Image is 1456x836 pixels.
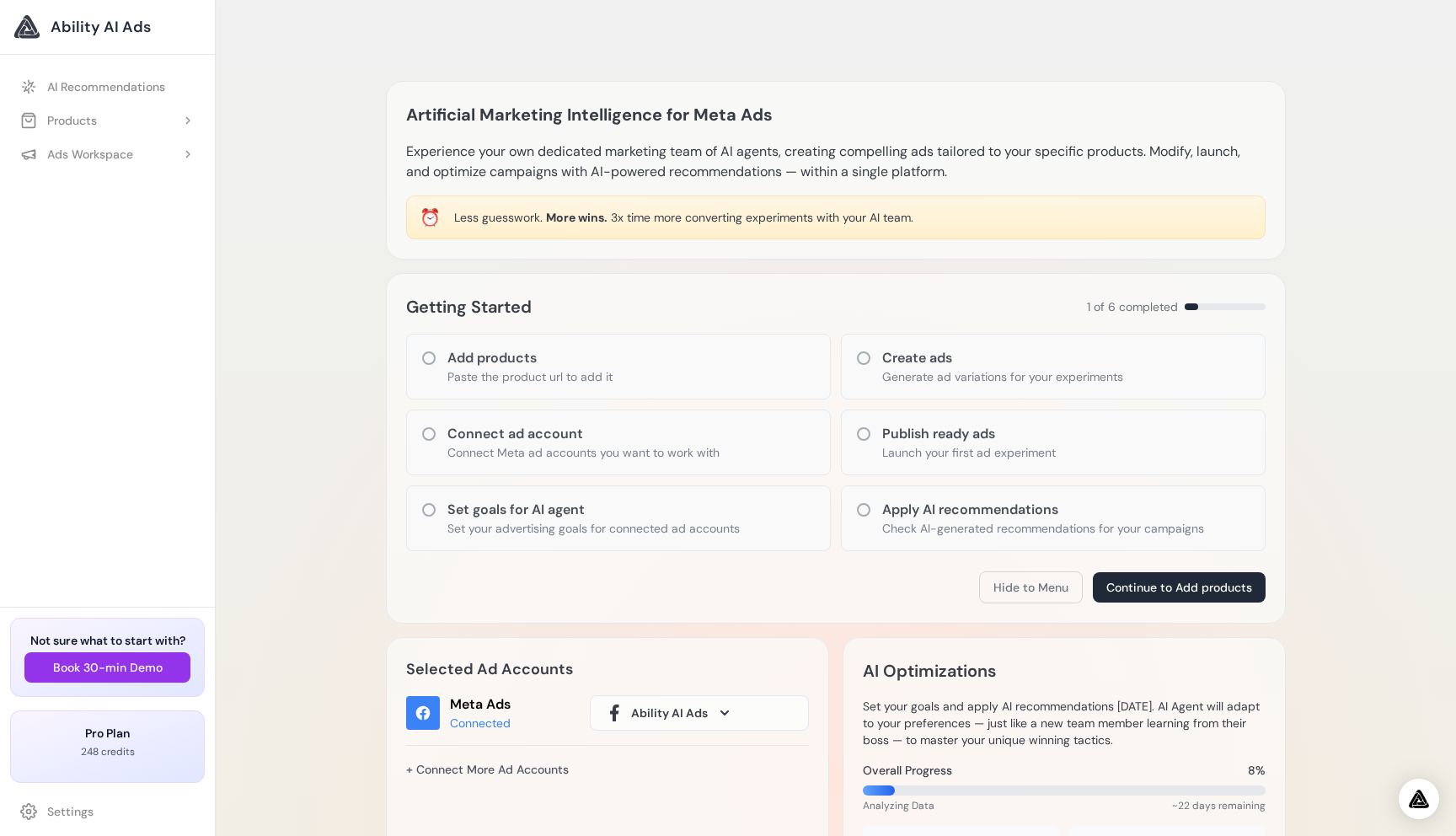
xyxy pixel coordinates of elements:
p: Experience your own dedicated marketing team of AI agents, creating compelling ads tailored to yo... [406,142,1266,182]
div: Connected [450,715,511,731]
span: Overall Progress [863,762,952,779]
div: Open Intercom Messenger [1399,779,1439,819]
button: Book 30-min Demo [24,652,190,683]
p: Check AI-generated recommendations for your campaigns [882,520,1204,537]
button: Ads Workspace [10,139,205,169]
p: Launch your first ad experiment [882,444,1056,461]
h3: Publish ready ads [882,424,1056,444]
h3: Set goals for AI agent [447,500,740,520]
p: Paste the product url to add it [447,368,613,385]
span: Analyzing Data [863,799,934,812]
a: + Connect More Ad Accounts [406,755,569,784]
span: ~22 days remaining [1172,799,1266,812]
h3: Apply AI recommendations [882,500,1204,520]
button: Hide to Menu [979,571,1083,603]
div: ⏰ [420,206,441,229]
span: Less guesswork. [454,210,543,225]
a: Settings [10,796,205,827]
a: AI Recommendations [10,72,205,102]
span: Ability AI Ads [51,15,151,39]
p: Set your goals and apply AI recommendations [DATE]. AI Agent will adapt to your preferences — jus... [863,698,1266,748]
span: 3x time more converting experiments with your AI team. [611,210,913,225]
button: Ability AI Ads [590,695,809,731]
div: Products [20,112,97,129]
span: 1 of 6 completed [1087,298,1178,315]
h3: Connect ad account [447,424,720,444]
a: Ability AI Ads [13,13,201,40]
span: Ability AI Ads [631,705,708,721]
h3: Pro Plan [24,725,190,742]
p: Set your advertising goals for connected ad accounts [447,520,740,537]
button: Products [10,105,205,136]
h3: Not sure what to start with? [24,632,190,649]
h1: Artificial Marketing Intelligence for Meta Ads [406,101,773,128]
div: Meta Ads [450,694,511,715]
p: 248 credits [24,745,190,758]
h2: Selected Ad Accounts [406,657,809,681]
h2: Getting Started [406,293,532,320]
p: Generate ad variations for your experiments [882,368,1123,385]
span: 8% [1248,762,1266,779]
h2: AI Optimizations [863,657,996,684]
button: Continue to Add products [1093,572,1266,603]
h3: Create ads [882,348,1123,368]
h3: Add products [447,348,613,368]
span: More wins. [546,210,608,225]
p: Connect Meta ad accounts you want to work with [447,444,720,461]
div: Ads Workspace [20,146,133,163]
